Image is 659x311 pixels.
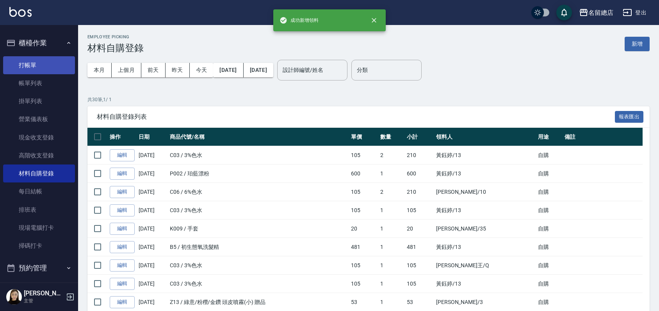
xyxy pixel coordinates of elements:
td: 600 [405,164,434,183]
td: 自購 [536,201,563,220]
a: 每日結帳 [3,182,75,200]
div: 名留總店 [588,8,613,18]
td: [PERSON_NAME]王 /Q [434,256,536,275]
a: 現金收支登錄 [3,129,75,147]
button: 登出 [620,5,650,20]
td: 自購 [536,146,563,164]
button: 櫃檯作業 [3,33,75,53]
td: [PERSON_NAME] /10 [434,183,536,201]
a: 編輯 [110,186,135,198]
a: 打帳單 [3,56,75,74]
p: 共 30 筆, 1 / 1 [87,96,650,103]
td: [DATE] [137,201,168,220]
button: [DATE] [213,63,243,77]
a: 掛單列表 [3,92,75,110]
button: 預約管理 [3,258,75,278]
td: 105 [405,275,434,293]
a: 材料自購登錄 [3,164,75,182]
td: B5 / 初生態氧洗髮精 [168,238,349,256]
img: Person [6,289,22,305]
td: [PERSON_NAME] /35 [434,220,536,238]
th: 日期 [137,128,168,146]
a: 高階收支登錄 [3,147,75,164]
td: [DATE] [137,275,168,293]
a: 編輯 [110,149,135,161]
td: 1 [378,238,405,256]
td: 105 [349,201,378,220]
button: 新增 [625,37,650,51]
button: 名留總店 [576,5,616,21]
a: 編輯 [110,259,135,272]
button: 報表匯出 [615,111,644,123]
td: [DATE] [137,256,168,275]
td: 600 [349,164,378,183]
p: 主管 [24,297,64,304]
td: 210 [405,146,434,164]
th: 備註 [563,128,643,146]
button: [DATE] [244,63,273,77]
td: 105 [349,183,378,201]
a: 排班表 [3,201,75,219]
a: 編輯 [110,204,135,216]
img: Logo [9,7,32,17]
button: 上個月 [112,63,141,77]
button: close [365,12,383,29]
td: 自購 [536,256,563,275]
th: 數量 [378,128,405,146]
td: 210 [405,183,434,201]
button: 昨天 [166,63,190,77]
td: 黃鈺婷 /13 [434,201,536,220]
td: K009 / 手套 [168,220,349,238]
td: 2 [378,146,405,164]
td: C03 / 3%色水 [168,201,349,220]
td: 黃鈺婷 /13 [434,275,536,293]
h3: 材料自購登錄 [87,43,144,54]
button: 前天 [141,63,166,77]
td: 1 [378,201,405,220]
span: 材料自購登錄列表 [97,113,615,121]
a: 編輯 [110,223,135,235]
td: 自購 [536,275,563,293]
h2: Employee Picking [87,34,144,39]
td: 20 [349,220,378,238]
td: 105 [349,146,378,164]
td: [DATE] [137,164,168,183]
td: 20 [405,220,434,238]
a: 編輯 [110,278,135,290]
td: 1 [378,256,405,275]
td: 1 [378,220,405,238]
td: 1 [378,275,405,293]
td: 自購 [536,220,563,238]
a: 帳單列表 [3,74,75,92]
a: 新增 [625,40,650,47]
td: 自購 [536,164,563,183]
th: 商品代號/名稱 [168,128,349,146]
th: 用途 [536,128,563,146]
td: 1 [378,164,405,183]
td: 105 [349,256,378,275]
th: 領料人 [434,128,536,146]
td: [DATE] [137,220,168,238]
td: 黃鈺婷 /13 [434,238,536,256]
td: [DATE] [137,146,168,164]
td: C06 / 6%色水 [168,183,349,201]
td: C03 / 3%色水 [168,275,349,293]
button: 今天 [190,63,214,77]
td: 2 [378,183,405,201]
td: [DATE] [137,183,168,201]
a: 掃碼打卡 [3,237,75,255]
td: 481 [405,238,434,256]
button: 報表及分析 [3,278,75,298]
button: save [556,5,572,20]
td: 105 [405,201,434,220]
td: 黃鈺婷 /13 [434,164,536,183]
th: 單價 [349,128,378,146]
a: 報表匯出 [615,113,644,120]
h5: [PERSON_NAME] [24,290,64,297]
a: 編輯 [110,241,135,253]
a: 現場電腦打卡 [3,219,75,237]
td: 481 [349,238,378,256]
td: C03 / 3%色水 [168,146,349,164]
td: C03 / 3%色水 [168,256,349,275]
button: 本月 [87,63,112,77]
